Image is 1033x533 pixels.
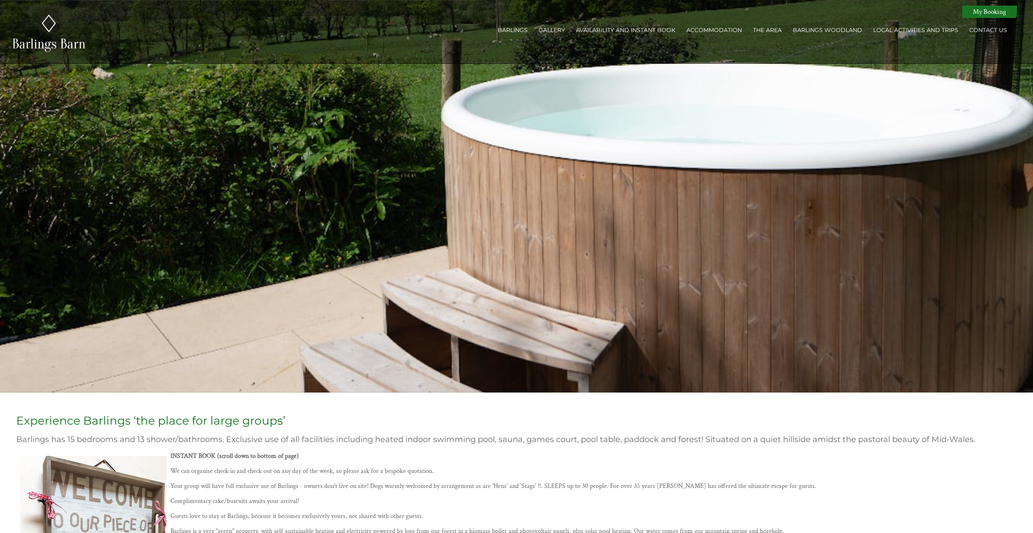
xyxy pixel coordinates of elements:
h2: Barlings has 15 bedrooms and 13 shower/bathrooms. Exclusive use of all facilities including heate... [16,434,1007,445]
img: Barlings Barn [11,13,86,53]
p: Guests love to stay at Barlings, because it becomes exclusively yours, not shared with other guests. [16,512,1007,520]
a: My Booking [962,6,1017,18]
p: We can organise check in and check out on any day of the week, so please ask for a bespoke quotat... [16,467,1007,475]
a: Contact Us [969,26,1007,34]
a: Barlings Woodland [793,26,862,34]
h1: Experience Barlings ‘the place for large groups’ [16,414,1007,427]
p: Your group will have full exclusive use of Barlings - owners don't live on site! Dogs warmly welc... [16,482,1007,490]
a: Local activities and trips [873,26,958,34]
p: Complimentary cake/buscuits awaits your arrival! [16,497,1007,505]
a: The Area [753,26,782,34]
a: Availability and Instant Book [576,26,675,34]
strong: INSTANT BOOK (scroll down to bottom of page) [170,452,299,460]
a: Accommodation [686,26,742,34]
a: Gallery [539,26,565,34]
a: Barlings [498,26,528,34]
